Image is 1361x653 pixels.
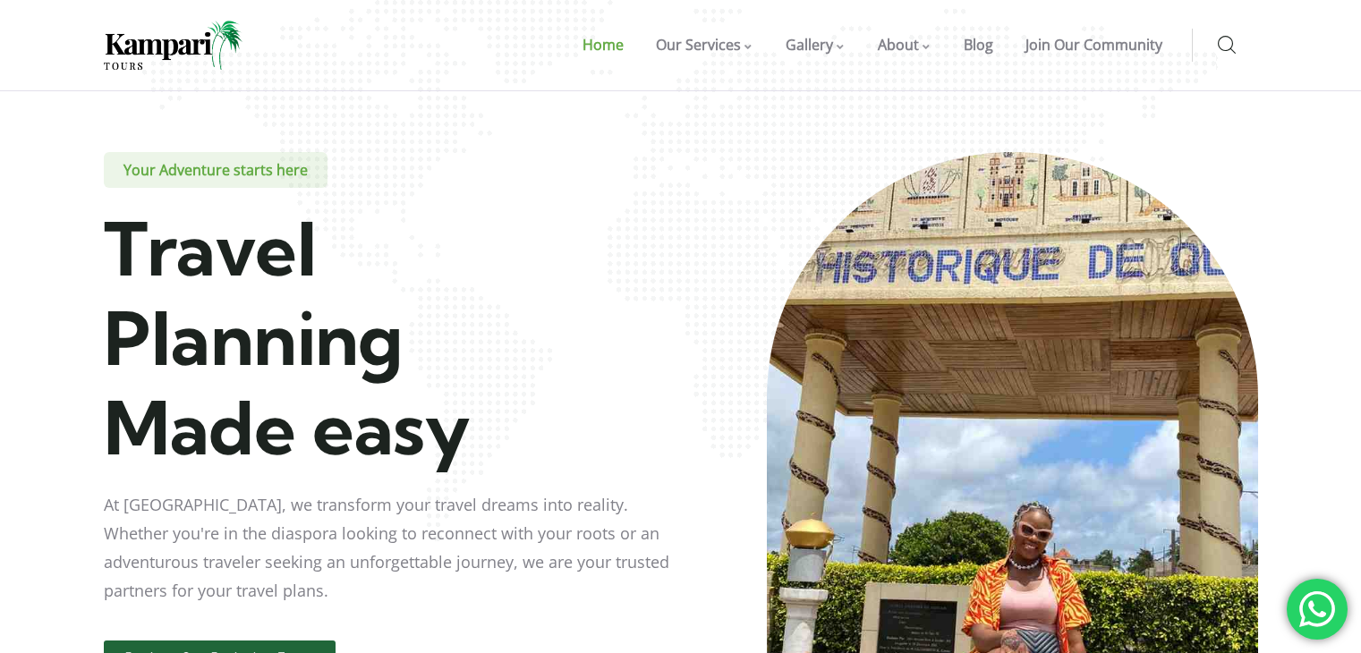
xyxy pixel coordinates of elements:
[104,203,471,473] span: Travel Planning Made easy
[878,35,919,55] span: About
[964,35,993,55] span: Blog
[1025,35,1162,55] span: Join Our Community
[1287,579,1348,640] div: 'Chat
[104,21,242,70] img: Home
[583,35,624,55] span: Home
[786,35,833,55] span: Gallery
[656,35,741,55] span: Our Services
[104,152,327,188] span: Your Adventure starts here
[104,472,678,605] div: At [GEOGRAPHIC_DATA], we transform your travel dreams into reality. Whether you're in the diaspor...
